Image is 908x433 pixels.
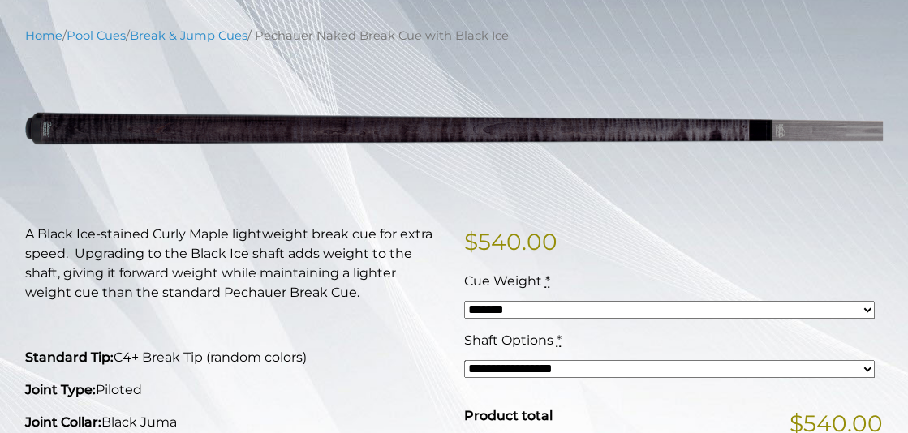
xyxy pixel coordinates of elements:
span: Shaft Options [464,332,553,348]
a: Home [25,28,62,43]
strong: Standard Tip: [25,349,114,365]
strong: Joint Collar: [25,414,101,430]
strong: Joint Type: [25,382,96,397]
p: C4+ Break Tip (random colors) [25,348,445,367]
nav: Breadcrumb [25,27,883,45]
abbr: required [557,332,562,348]
a: Pool Cues [67,28,126,43]
p: A Black Ice-stained Curly Maple lightweight break cue for extra speed. Upgrading to the Black Ice... [25,225,445,302]
p: Black Juma [25,413,445,432]
img: pechauer-break-naked-black-ice-adjusted-9-28-22.png [25,57,883,199]
span: Product total [464,408,553,423]
span: Cue Weight [464,273,542,289]
span: $ [464,228,478,255]
abbr: required [545,273,550,289]
bdi: 540.00 [464,228,557,255]
a: Break & Jump Cues [130,28,247,43]
p: Piloted [25,380,445,400]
